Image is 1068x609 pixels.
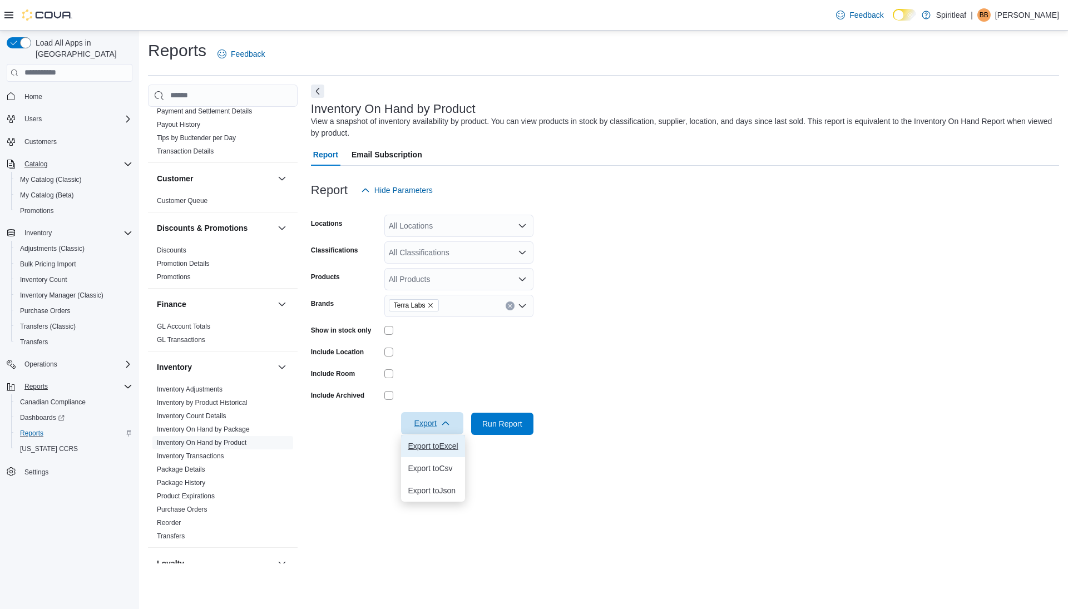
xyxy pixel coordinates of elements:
p: Spiritleaf [936,8,966,22]
a: Product Expirations [157,492,215,500]
button: Open list of options [518,248,527,257]
button: My Catalog (Beta) [11,187,137,203]
span: Users [20,112,132,126]
label: Include Archived [311,391,364,400]
div: Discounts & Promotions [148,244,298,288]
div: Bobby B [977,8,991,22]
a: [US_STATE] CCRS [16,442,82,455]
span: Export to Excel [408,442,458,450]
a: Bulk Pricing Import [16,258,81,271]
a: Inventory Transactions [157,452,224,460]
button: Next [311,85,324,98]
input: Dark Mode [893,9,916,21]
span: My Catalog (Beta) [20,191,74,200]
span: Inventory Count Details [157,412,226,420]
span: Payment and Settlement Details [157,107,252,116]
span: Export [408,412,457,434]
span: Catalog [24,160,47,169]
div: Finance [148,320,298,351]
h3: Inventory [157,362,192,373]
a: My Catalog (Classic) [16,173,86,186]
button: Discounts & Promotions [275,221,289,235]
span: Transfers [16,335,132,349]
button: Users [20,112,46,126]
button: Home [2,88,137,105]
span: Export to Csv [408,464,458,473]
h3: Report [311,184,348,197]
button: Customer [157,173,273,184]
span: Purchase Orders [157,505,207,514]
button: Operations [20,358,62,371]
span: Inventory Adjustments [157,385,222,394]
div: Cova Pay [GEOGRAPHIC_DATA] [148,65,298,162]
button: Inventory [2,225,137,241]
nav: Complex example [7,84,132,509]
span: Transaction Details [157,147,214,156]
button: Finance [275,298,289,311]
span: Discounts [157,246,186,255]
label: Locations [311,219,343,228]
span: [US_STATE] CCRS [20,444,78,453]
h3: Inventory On Hand by Product [311,102,476,116]
label: Products [311,273,340,281]
button: Purchase Orders [11,303,137,319]
button: Inventory [20,226,56,240]
span: BB [980,8,988,22]
a: Transfers [16,335,52,349]
button: Export toJson [401,479,464,502]
span: Payout History [157,120,200,129]
span: Customers [24,137,57,146]
a: Transaction Details [157,147,214,155]
span: Adjustments (Classic) [16,242,132,255]
button: Export [401,412,463,434]
a: Reports [16,427,48,440]
a: Purchase Orders [157,506,207,513]
button: Discounts & Promotions [157,222,273,234]
button: [US_STATE] CCRS [11,441,137,457]
span: Dashboards [20,413,65,422]
span: GL Account Totals [157,322,210,331]
span: Terra Labs [389,299,439,311]
button: Reports [11,425,137,441]
span: Canadian Compliance [16,395,132,409]
button: Transfers (Classic) [11,319,137,334]
span: Inventory Manager (Classic) [20,291,103,300]
a: Promotion Details [157,260,210,268]
button: Operations [2,357,137,372]
span: Home [20,90,132,103]
button: Promotions [11,203,137,219]
button: Open list of options [518,275,527,284]
span: Purchase Orders [16,304,132,318]
span: Email Subscription [352,143,422,166]
a: Inventory by Product Historical [157,399,248,407]
button: Bulk Pricing Import [11,256,137,272]
button: Customers [2,133,137,150]
span: Promotions [20,206,54,215]
a: Transfers [157,532,185,540]
span: Feedback [849,9,883,21]
a: Inventory On Hand by Package [157,425,250,433]
a: Transfers (Classic) [16,320,80,333]
a: Tips by Budtender per Day [157,134,236,142]
span: My Catalog (Classic) [16,173,132,186]
span: Promotions [157,273,191,281]
span: Bulk Pricing Import [16,258,132,271]
button: Inventory [275,360,289,374]
span: My Catalog (Classic) [20,175,82,184]
div: Customer [148,194,298,212]
a: Inventory Count [16,273,72,286]
a: Package History [157,479,205,487]
span: Canadian Compliance [20,398,86,407]
span: Customer Queue [157,196,207,205]
span: Inventory Manager (Classic) [16,289,132,302]
button: Clear input [506,301,515,310]
span: Home [24,92,42,101]
button: Loyalty [157,558,273,569]
span: Package Details [157,465,205,474]
h1: Reports [148,39,206,62]
a: Discounts [157,246,186,254]
a: Dashboards [11,410,137,425]
a: Reorder [157,519,181,527]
